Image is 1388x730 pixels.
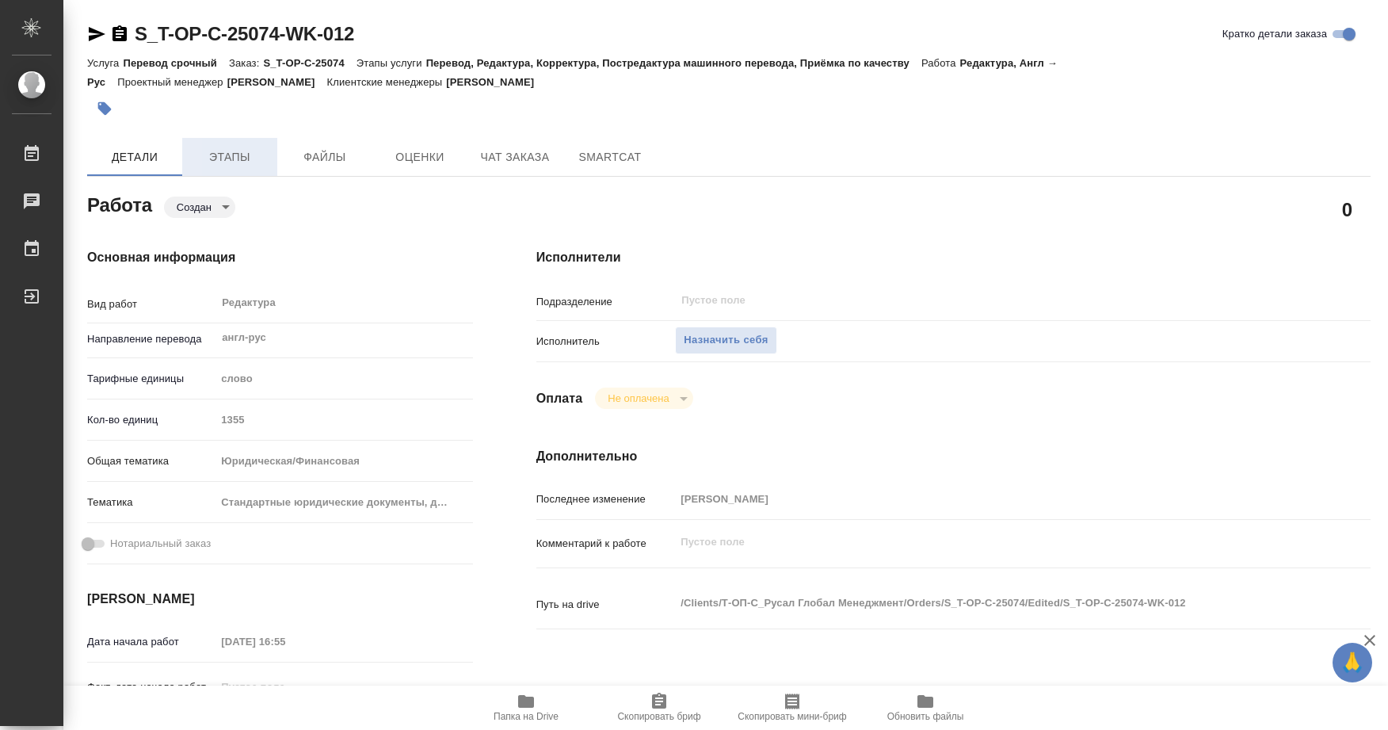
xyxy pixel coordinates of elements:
input: Пустое поле [215,675,354,698]
p: Факт. дата начала работ [87,679,215,695]
p: [PERSON_NAME] [446,76,546,88]
span: Обновить файлы [887,711,964,722]
span: Скопировать бриф [617,711,700,722]
p: Работа [921,57,960,69]
p: [PERSON_NAME] [227,76,327,88]
button: Скопировать ссылку [110,25,129,44]
p: Исполнитель [536,334,676,350]
p: Перевод срочный [123,57,229,69]
span: Папка на Drive [494,711,559,722]
p: Тематика [87,495,215,510]
div: Юридическая/Финансовая [215,448,472,475]
button: Обновить файлы [859,686,992,730]
p: Перевод, Редактура, Корректура, Постредактура машинного перевода, Приёмка по качеству [426,57,921,69]
span: Назначить себя [684,331,768,350]
div: Создан [164,197,235,218]
button: Создан [172,201,216,214]
input: Пустое поле [680,291,1264,310]
button: Папка на Drive [459,686,593,730]
button: Скопировать мини-бриф [726,686,859,730]
p: Вид работ [87,296,215,312]
span: Оценки [382,147,458,167]
h4: Оплата [536,389,583,408]
button: Скопировать ссылку для ЯМессенджера [87,25,106,44]
p: Кол-во единиц [87,412,215,428]
p: Услуга [87,57,123,69]
button: Добавить тэг [87,91,122,126]
a: S_T-OP-C-25074-WK-012 [135,23,354,44]
p: Тарифные единицы [87,371,215,387]
p: Направление перевода [87,331,215,347]
p: Общая тематика [87,453,215,469]
p: Подразделение [536,294,676,310]
p: Заказ: [229,57,263,69]
button: 🙏 [1333,643,1372,682]
span: Файлы [287,147,363,167]
button: Скопировать бриф [593,686,726,730]
span: Этапы [192,147,268,167]
span: 🙏 [1339,646,1366,679]
p: S_T-OP-C-25074 [263,57,356,69]
button: Не оплачена [603,392,673,405]
p: Комментарий к работе [536,536,676,552]
p: Этапы услуги [357,57,426,69]
button: Назначить себя [675,327,776,354]
span: Чат заказа [477,147,553,167]
textarea: /Clients/Т-ОП-С_Русал Глобал Менеджмент/Orders/S_T-OP-C-25074/Edited/S_T-OP-C-25074-WK-012 [675,590,1301,617]
h4: Дополнительно [536,447,1371,466]
div: Стандартные юридические документы, договоры, уставы [215,489,472,516]
h4: Исполнители [536,248,1371,267]
h4: Основная информация [87,248,473,267]
p: Дата начала работ [87,634,215,650]
h2: Работа [87,189,152,218]
p: Последнее изменение [536,491,676,507]
div: Создан [595,388,692,409]
p: Проектный менеджер [117,76,227,88]
span: Нотариальный заказ [110,536,211,552]
h4: [PERSON_NAME] [87,590,473,609]
span: SmartCat [572,147,648,167]
p: Клиентские менеджеры [327,76,447,88]
input: Пустое поле [675,487,1301,510]
span: Скопировать мини-бриф [738,711,846,722]
input: Пустое поле [215,408,472,431]
h2: 0 [1342,196,1352,223]
input: Пустое поле [215,630,354,653]
span: Кратко детали заказа [1222,26,1327,42]
div: слово [215,365,472,392]
span: Детали [97,147,173,167]
p: Путь на drive [536,597,676,613]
